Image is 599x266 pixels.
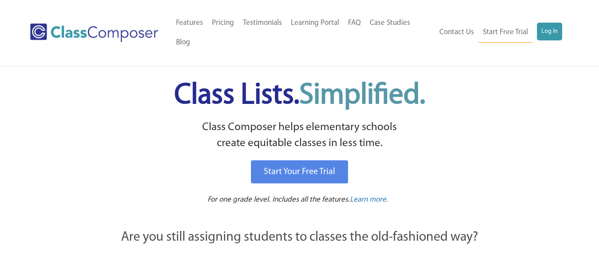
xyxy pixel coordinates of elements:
a: Features [172,13,207,33]
a: Blog [172,33,195,52]
a: Testimonials [239,13,286,33]
span: Start Your Free Trial [264,167,335,176]
a: FAQ [344,13,365,33]
nav: Header Menu [434,23,562,43]
a: Start Your Free Trial [251,160,348,183]
a: Learning Portal [286,13,344,33]
a: Log In [537,23,562,40]
span: Simplified. [299,81,425,110]
a: Start Free Trial [478,23,532,43]
a: Pricing [207,13,239,33]
p: Class Composer helps elementary schools create equitable classes in less time. [72,119,527,152]
nav: Header Menu [172,13,435,52]
a: Contact Us [435,23,478,42]
p: Are you still assigning students to classes the old-fashioned way? [74,228,526,247]
span: For one grade level. Includes all the features. [207,196,350,203]
a: Learn more. [350,195,388,206]
span: Class Lists. [174,81,425,110]
img: Class Composer [30,24,158,42]
span: Learn more. [350,196,388,203]
a: Case Studies [365,13,415,33]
